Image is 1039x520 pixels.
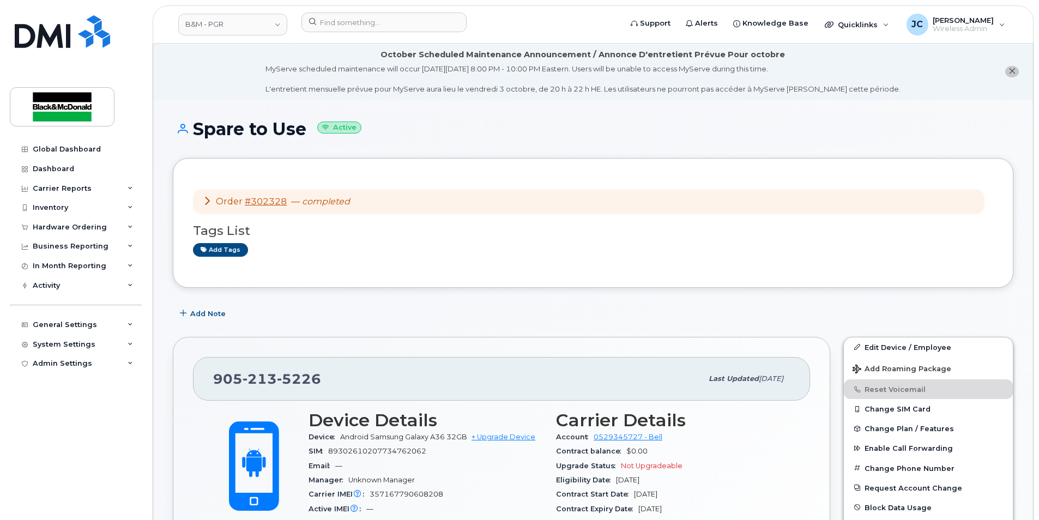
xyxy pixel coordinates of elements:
span: Contract Expiry Date [556,505,638,513]
span: Email [309,462,335,470]
h3: Tags List [193,224,993,238]
button: Add Roaming Package [844,357,1013,379]
button: Change Phone Number [844,458,1013,478]
span: Not Upgradeable [621,462,682,470]
button: Change Plan / Features [844,419,1013,438]
span: Add Roaming Package [853,365,951,375]
span: — [335,462,342,470]
h3: Carrier Details [556,410,790,430]
span: Add Note [190,309,226,319]
span: — [291,196,350,207]
a: #302328 [245,196,287,207]
button: Enable Call Forwarding [844,438,1013,458]
div: October Scheduled Maintenance Announcement / Annonce D'entretient Prévue Pour octobre [380,49,785,61]
span: Contract balance [556,447,626,455]
span: [DATE] [759,374,783,383]
span: Enable Call Forwarding [865,444,953,452]
span: 5226 [277,371,321,387]
span: 89302610207734762062 [328,447,426,455]
span: 213 [243,371,277,387]
button: Change SIM Card [844,399,1013,419]
span: 357167790608208 [370,490,443,498]
span: Change Plan / Features [865,425,954,433]
span: 905 [213,371,321,387]
span: Active IMEI [309,505,366,513]
h1: Spare to Use [173,119,1013,138]
button: Reset Voicemail [844,379,1013,399]
div: MyServe scheduled maintenance will occur [DATE][DATE] 8:00 PM - 10:00 PM Eastern. Users will be u... [265,64,901,94]
span: SIM [309,447,328,455]
span: [DATE] [638,505,662,513]
span: Eligibility Date [556,476,616,484]
span: Upgrade Status [556,462,621,470]
a: + Upgrade Device [472,433,535,441]
button: Request Account Change [844,478,1013,498]
span: Contract Start Date [556,490,634,498]
h3: Device Details [309,410,543,430]
span: Android Samsung Galaxy A36 32GB [340,433,467,441]
a: 0529345727 - Bell [594,433,662,441]
button: Block Data Usage [844,498,1013,517]
span: Manager [309,476,348,484]
a: Edit Device / Employee [844,337,1013,357]
span: [DATE] [616,476,639,484]
a: Add tags [193,243,248,257]
button: close notification [1005,66,1019,77]
span: Last updated [709,374,759,383]
span: [DATE] [634,490,657,498]
span: Device [309,433,340,441]
span: Account [556,433,594,441]
span: — [366,505,373,513]
small: Active [317,122,361,134]
span: Order [216,196,243,207]
span: Carrier IMEI [309,490,370,498]
button: Add Note [173,304,235,324]
em: completed [302,196,350,207]
span: $0.00 [626,447,648,455]
span: Unknown Manager [348,476,415,484]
